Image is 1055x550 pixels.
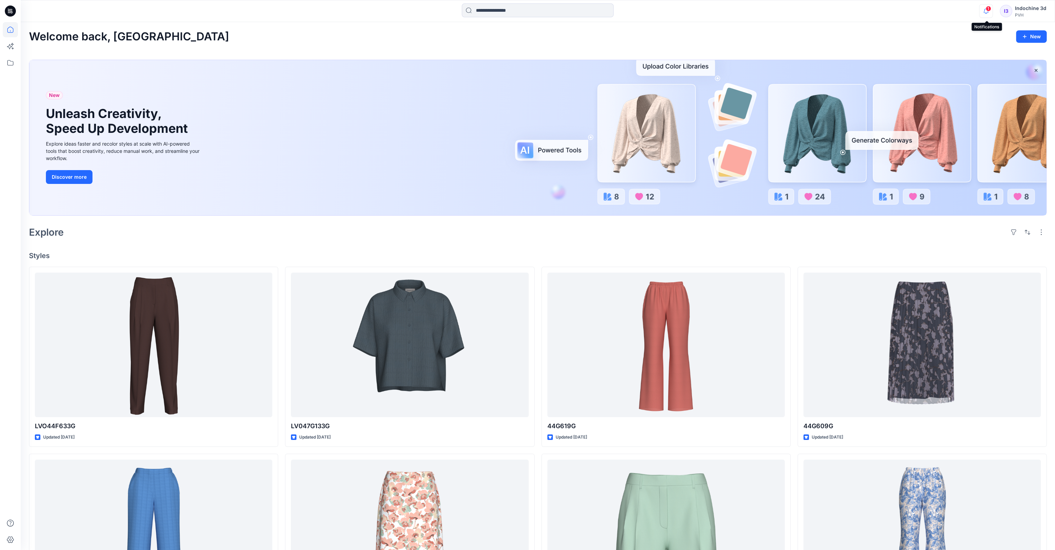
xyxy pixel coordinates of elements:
[299,434,331,441] p: Updated [DATE]
[803,421,1041,431] p: 44G609G
[547,273,785,418] a: 44G619G
[46,140,201,162] div: Explore ideas faster and recolor styles at scale with AI-powered tools that boost creativity, red...
[29,227,64,238] h2: Explore
[803,273,1041,418] a: 44G609G
[29,252,1047,260] h4: Styles
[49,91,60,99] span: New
[46,170,201,184] a: Discover more
[812,434,843,441] p: Updated [DATE]
[291,421,528,431] p: LV047G133G
[35,273,272,418] a: LVO44F633G
[556,434,587,441] p: Updated [DATE]
[29,30,229,43] h2: Welcome back, [GEOGRAPHIC_DATA]
[46,106,191,136] h1: Unleash Creativity, Speed Up Development
[291,273,528,418] a: LV047G133G
[1015,4,1046,12] div: Indochine 3d
[986,6,991,11] span: 1
[1000,5,1012,17] div: I3
[43,434,75,441] p: Updated [DATE]
[547,421,785,431] p: 44G619G
[1016,30,1047,43] button: New
[35,421,272,431] p: LVO44F633G
[46,170,92,184] button: Discover more
[1015,12,1046,18] div: PVH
